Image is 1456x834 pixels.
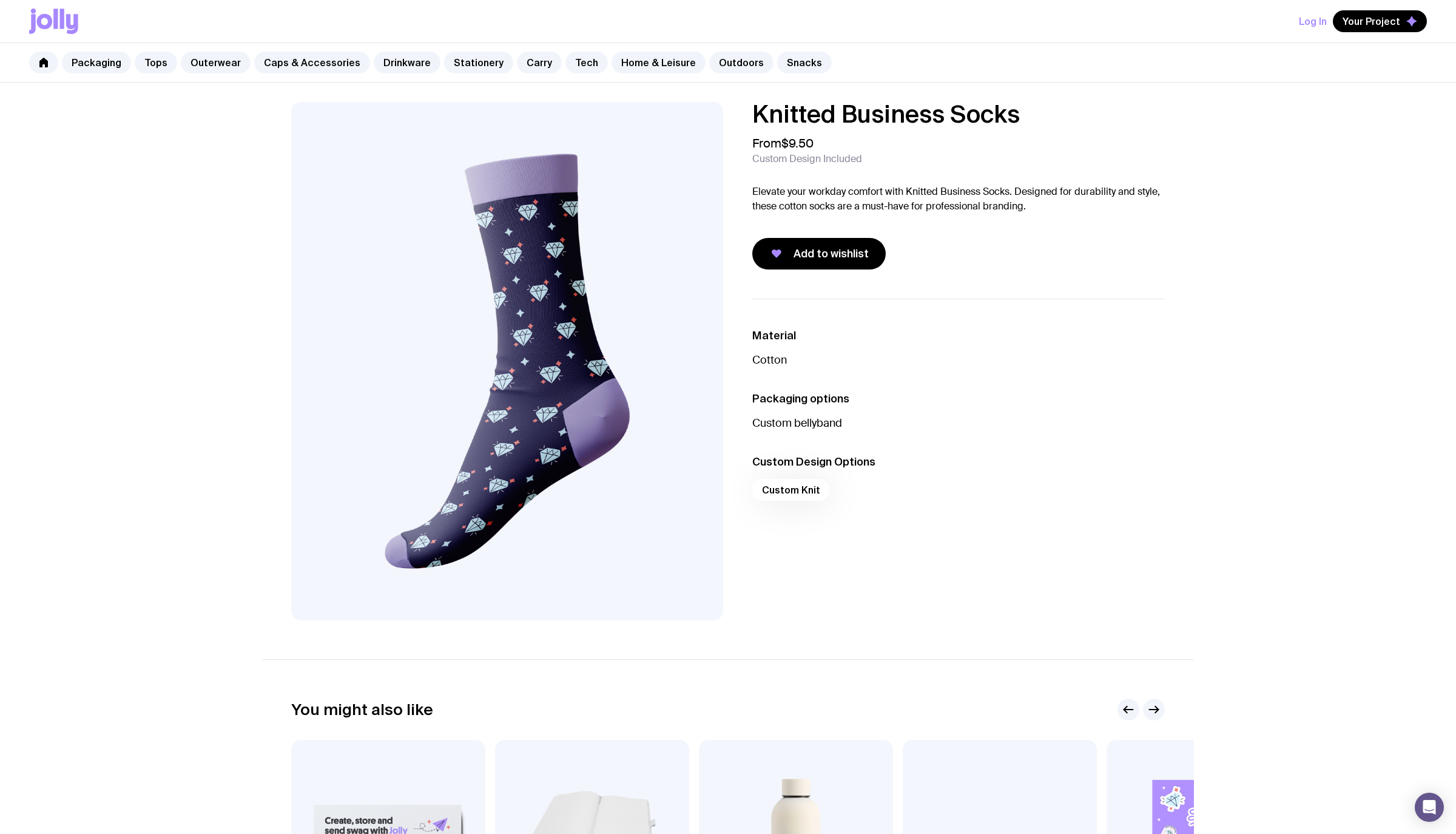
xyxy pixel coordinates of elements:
a: Packaging [62,52,131,73]
h1: Knitted Business Socks [752,102,1165,126]
h3: Material [752,328,1165,343]
a: Snacks [777,52,832,73]
h2: You might also like [291,700,433,719]
span: $9.50 [781,135,814,151]
span: Your Project [1343,15,1400,27]
button: Your Project [1333,10,1427,32]
a: Caps & Accessories [254,52,370,73]
a: Tech [565,52,608,73]
a: Outerwear [181,52,251,73]
a: Home & Leisure [612,52,706,73]
h3: Packaging options [752,392,1165,406]
button: Add to wishlist [752,238,886,270]
a: Stationery [444,52,513,73]
a: Outdoors [709,52,773,73]
div: Open Intercom Messenger [1415,793,1444,822]
p: Custom bellyband [752,416,1165,430]
p: Elevate your workday comfort with Knitted Business Socks. Designed for durability and style, thes... [752,185,1165,214]
h3: Custom Design Options [752,455,1165,469]
a: Tops [135,52,177,73]
span: From [752,136,814,151]
span: Custom Design Included [752,153,862,165]
p: Cotton [752,353,1165,367]
span: Add to wishlist [794,246,869,261]
a: Drinkware [374,52,440,73]
a: Carry [517,52,562,73]
button: Log In [1299,10,1327,32]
